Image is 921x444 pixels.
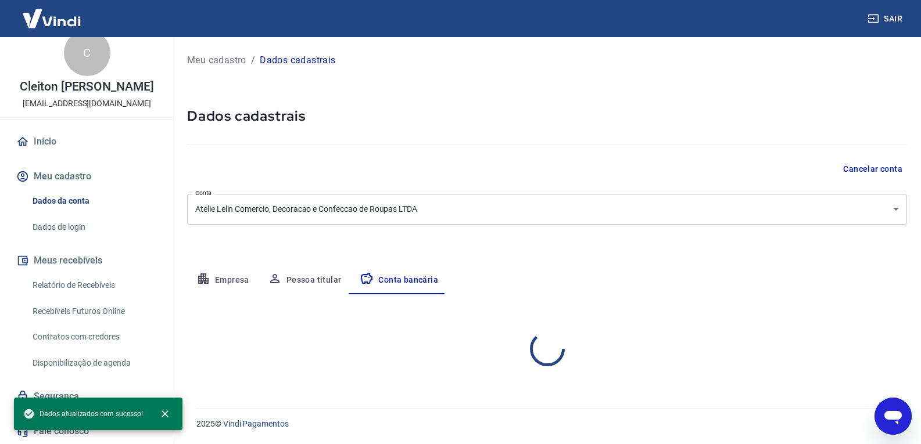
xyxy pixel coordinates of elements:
[28,325,160,349] a: Contratos com credores
[187,107,907,125] h5: Dados cadastrais
[187,194,907,225] div: Atelie Lelin Comercio, Decoracao e Confeccao de Roupas LTDA
[865,8,907,30] button: Sair
[875,398,912,435] iframe: Botão para abrir a janela de mensagens
[28,351,160,375] a: Disponibilização de agenda
[14,1,89,36] img: Vindi
[223,419,289,428] a: Vindi Pagamentos
[28,273,160,297] a: Relatório de Recebíveis
[28,299,160,323] a: Recebíveis Futuros Online
[23,98,151,110] p: [EMAIL_ADDRESS][DOMAIN_NAME]
[152,401,178,427] button: close
[14,129,160,154] a: Início
[28,215,160,239] a: Dados de login
[20,81,154,93] p: Cleiton [PERSON_NAME]
[187,266,259,294] button: Empresa
[14,164,160,189] button: Meu cadastro
[14,384,160,409] a: Segurança
[195,189,212,197] label: Conta
[350,266,447,294] button: Conta bancária
[187,53,246,67] a: Meu cadastro
[28,189,160,213] a: Dados da conta
[14,418,160,444] a: Fale conosco
[23,408,143,420] span: Dados atualizados com sucesso!
[838,158,907,180] button: Cancelar conta
[196,418,893,430] p: 2025 ©
[259,266,351,294] button: Pessoa titular
[260,53,335,67] p: Dados cadastrais
[64,30,110,76] div: C
[14,248,160,273] button: Meus recebíveis
[251,53,255,67] p: /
